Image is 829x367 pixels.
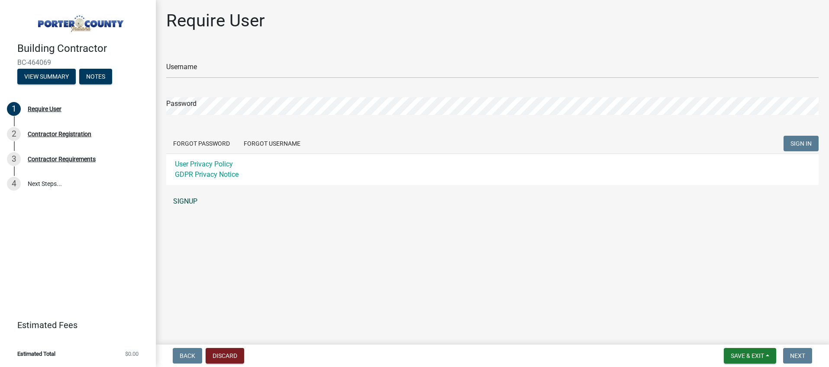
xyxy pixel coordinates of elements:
[175,170,239,179] a: GDPR Privacy Notice
[166,193,819,210] a: SIGNUP
[173,348,202,364] button: Back
[7,152,21,166] div: 3
[724,348,776,364] button: Save & Exit
[7,127,21,141] div: 2
[206,348,244,364] button: Discard
[17,73,76,80] wm-modal-confirm: Summary
[17,69,76,84] button: View Summary
[28,106,61,112] div: Require User
[731,352,764,359] span: Save & Exit
[180,352,195,359] span: Back
[79,69,112,84] button: Notes
[17,9,142,33] img: Porter County, Indiana
[166,10,265,31] h1: Require User
[7,316,142,334] a: Estimated Fees
[783,348,812,364] button: Next
[79,73,112,80] wm-modal-confirm: Notes
[790,140,812,147] span: SIGN IN
[7,102,21,116] div: 1
[166,136,237,151] button: Forgot Password
[790,352,805,359] span: Next
[175,160,233,168] a: User Privacy Policy
[17,58,139,67] span: BC-464069
[17,351,55,357] span: Estimated Total
[7,177,21,191] div: 4
[17,42,149,55] h4: Building Contractor
[28,131,91,137] div: Contractor Registration
[28,156,96,162] div: Contractor Requirements
[784,136,819,151] button: SIGN IN
[237,136,307,151] button: Forgot Username
[125,351,139,357] span: $0.00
